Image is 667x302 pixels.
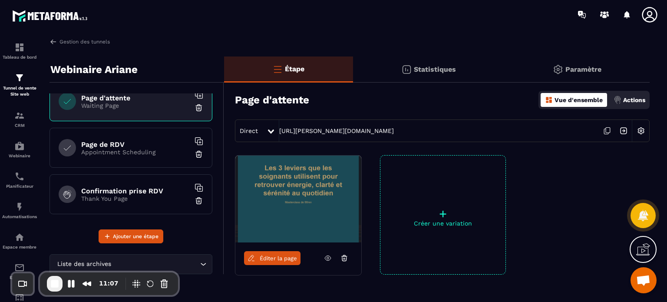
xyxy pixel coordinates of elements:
p: E-mailing [2,275,37,280]
p: Espace membre [2,245,37,249]
h3: Page d'attente [235,94,309,106]
a: formationformationTableau de bord [2,36,37,66]
a: automationsautomationsAutomatisations [2,195,37,226]
p: Thank You Page [81,195,190,202]
p: Tunnel de vente Site web [2,85,37,97]
p: Webinaire [2,153,37,158]
img: stats.20deebd0.svg [401,64,412,75]
h6: Confirmation prise RDV [81,187,190,195]
img: formation [14,73,25,83]
img: arrow [50,38,57,46]
img: automations [14,232,25,242]
img: arrow-next.bcc2205e.svg [615,123,632,139]
p: Vue d'ensemble [555,96,603,103]
img: email [14,262,25,273]
span: Éditer la page [260,255,297,262]
p: Statistiques [414,65,456,73]
img: automations [14,202,25,212]
img: bars-o.4a397970.svg [272,64,283,74]
a: emailemailE-mailing [2,256,37,286]
span: Ajouter une étape [113,232,158,241]
p: Automatisations [2,214,37,219]
img: trash [195,150,203,159]
img: logo [12,8,90,24]
p: Webinaire Ariane [50,61,138,78]
a: formationformationTunnel de vente Site web [2,66,37,104]
img: trash [195,196,203,205]
span: Liste des archives [55,259,113,269]
a: schedulerschedulerPlanificateur [2,165,37,195]
p: Waiting Page [81,102,190,109]
p: Planificateur [2,184,37,189]
img: setting-w.858f3a88.svg [633,123,649,139]
p: Créer une variation [380,220,505,227]
h6: Page de RDV [81,140,190,149]
input: Search for option [113,259,198,269]
div: Search for option [50,254,212,274]
p: Tableau de bord [2,55,37,60]
div: Ouvrir le chat [631,267,657,293]
img: setting-gr.5f69749f.svg [553,64,563,75]
h6: Page d'attente [81,94,190,102]
a: automationsautomationsEspace membre [2,226,37,256]
p: Appointment Scheduling [81,149,190,156]
p: Étape [285,65,304,73]
img: dashboard-orange.40269519.svg [545,96,553,104]
a: [URL][PERSON_NAME][DOMAIN_NAME] [279,127,394,134]
a: automationsautomationsWebinaire [2,134,37,165]
span: Direct [240,127,258,134]
p: + [380,208,505,220]
button: Ajouter une étape [99,229,163,243]
img: automations [14,141,25,151]
p: CRM [2,123,37,128]
p: Actions [623,96,645,103]
img: trash [195,103,203,112]
p: Paramètre [565,65,601,73]
img: scheduler [14,171,25,182]
a: Éditer la page [244,251,300,265]
a: formationformationCRM [2,104,37,134]
img: actions.d6e523a2.png [614,96,621,104]
img: formation [14,110,25,121]
a: Gestion des tunnels [50,38,110,46]
img: image [235,156,361,242]
img: formation [14,42,25,53]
